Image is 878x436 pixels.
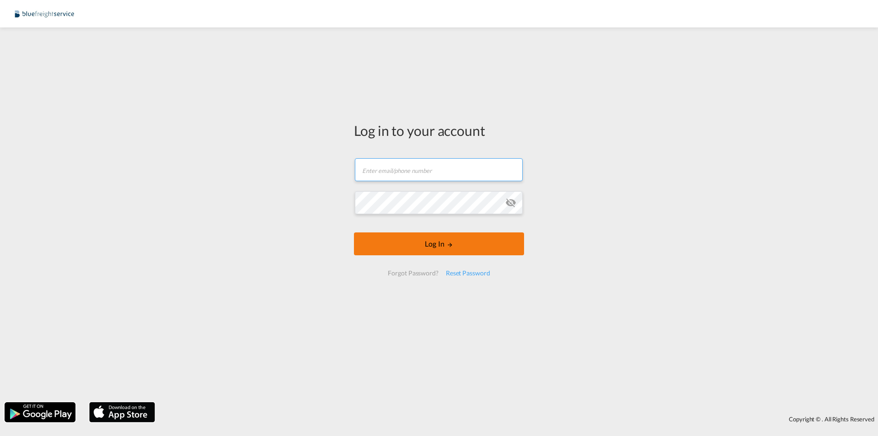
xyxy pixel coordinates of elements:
div: Copyright © . All Rights Reserved [160,411,878,427]
img: google.png [4,401,76,423]
input: Enter email/phone number [355,158,523,181]
button: LOGIN [354,232,524,255]
img: apple.png [88,401,156,423]
md-icon: icon-eye-off [505,197,516,208]
div: Forgot Password? [384,265,442,281]
div: Log in to your account [354,121,524,140]
img: 9097ab40c0d911ee81d80fb7ec8da167.JPG [14,4,75,24]
div: Reset Password [442,265,494,281]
